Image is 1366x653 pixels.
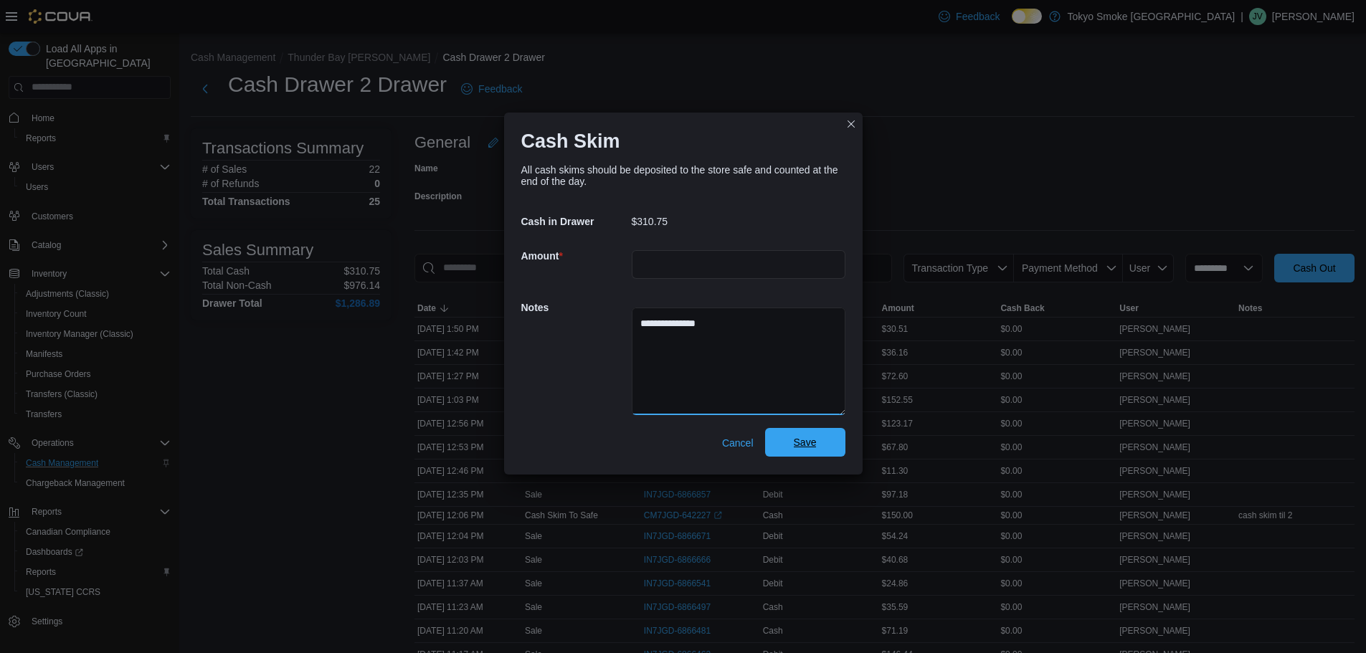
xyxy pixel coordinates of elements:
h5: Amount [521,242,629,270]
button: Save [765,428,845,457]
p: $310.75 [632,216,668,227]
h5: Cash in Drawer [521,207,629,236]
h5: Notes [521,293,629,322]
h1: Cash Skim [521,130,620,153]
button: Closes this modal window [843,115,860,133]
span: Save [794,435,817,449]
div: All cash skims should be deposited to the store safe and counted at the end of the day. [521,164,845,187]
button: Cancel [716,429,759,457]
span: Cancel [722,436,754,450]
